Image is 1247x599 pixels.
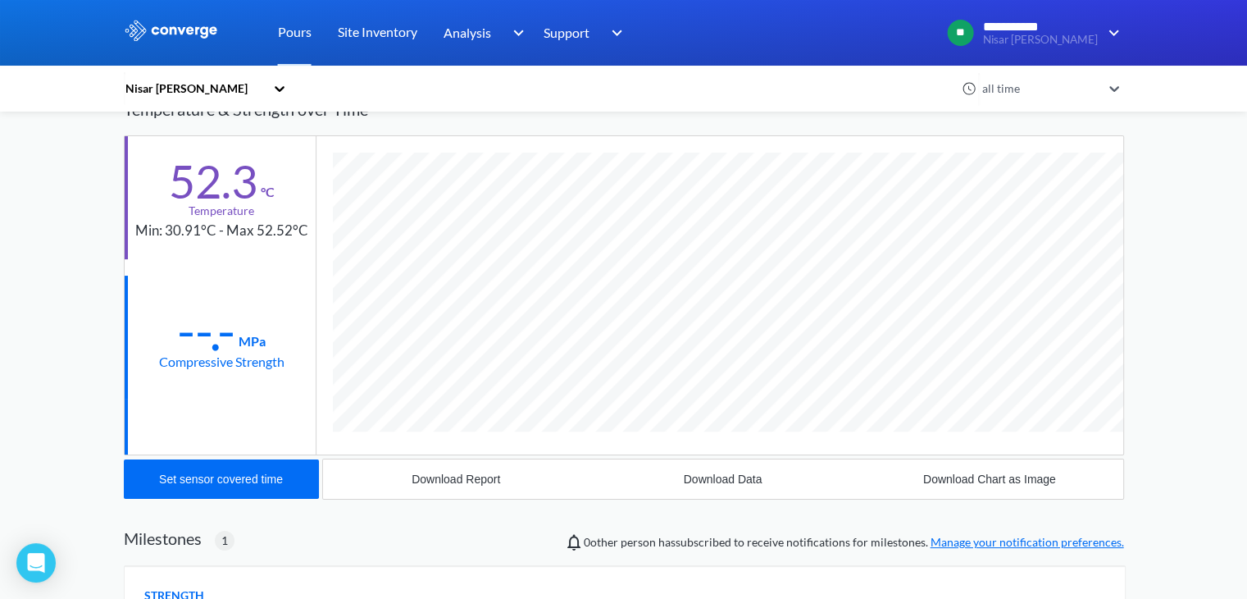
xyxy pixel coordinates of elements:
div: Set sensor covered time [159,473,283,486]
div: Download Data [684,473,762,486]
div: Nisar [PERSON_NAME] [124,80,265,98]
div: --.- [177,310,235,351]
div: Temperature [189,202,254,220]
img: notifications-icon.svg [564,533,584,552]
button: Download Chart as Image [856,460,1122,499]
div: Download Chart as Image [923,473,1056,486]
img: downArrow.svg [601,23,627,43]
span: 1 [221,532,228,550]
span: Analysis [444,22,491,43]
img: logo_ewhite.svg [124,20,219,41]
button: Download Report [323,460,589,499]
img: icon-clock.svg [962,81,976,96]
div: Compressive Strength [159,351,284,372]
span: Support [544,22,589,43]
div: Min: 30.91°C - Max 52.52°C [135,220,308,242]
a: Manage your notification preferences. [931,535,1124,549]
h2: Milestones [124,528,202,548]
img: downArrow.svg [1098,23,1124,43]
span: Nisar [PERSON_NAME] [983,34,1098,46]
img: downArrow.svg [502,23,528,43]
div: Open Intercom Messenger [16,543,56,583]
div: all time [978,80,1101,98]
span: person has subscribed to receive notifications for milestones. [584,533,1124,551]
span: 0 other [584,535,618,549]
button: Set sensor covered time [124,460,319,499]
button: Download Data [589,460,856,499]
div: Download Report [412,473,500,486]
div: 52.3 [169,161,257,202]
